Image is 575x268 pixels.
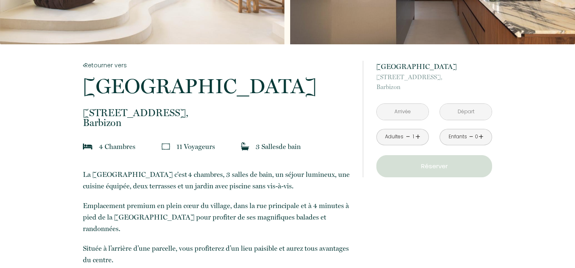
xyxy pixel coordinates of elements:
span: [STREET_ADDRESS], [83,108,352,118]
span: s [133,142,135,151]
p: [GEOGRAPHIC_DATA] [376,61,492,72]
a: + [479,131,483,143]
input: Départ [440,104,492,120]
div: 0 [474,133,479,141]
button: Réserver [376,155,492,177]
p: 11 Voyageur [176,141,215,152]
input: Arrivée [377,104,428,120]
a: - [469,131,474,143]
p: Barbizon [83,108,352,128]
p: Réserver [379,161,489,171]
img: guests [162,142,170,151]
p: Située à l’arrière d’une parcelle, vous profiterez d’un lieu paisible et aurez tous avantages du ... [83,243,352,266]
p: 3 Salle de bain [256,141,301,152]
span: s [276,142,279,151]
a: - [406,131,410,143]
p: Barbizon [376,72,492,92]
p: [GEOGRAPHIC_DATA] [83,76,352,96]
p: Emplacement premium en plein cœur du village, dans la rue principale et à 4 minutes à pied de la ... [83,200,352,234]
a: + [415,131,420,143]
div: 1 [411,133,415,141]
a: Retourner vers [83,61,352,70]
p: La [GEOGRAPHIC_DATA] c'est 4 chambres, 3 salles de bain, un séjour lumineux, une cuisine équipée,... [83,169,352,192]
span: [STREET_ADDRESS], [376,72,492,82]
div: Adultes [385,133,403,141]
div: Enfants [449,133,467,141]
span: s [212,142,215,151]
p: 4 Chambre [99,141,135,152]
